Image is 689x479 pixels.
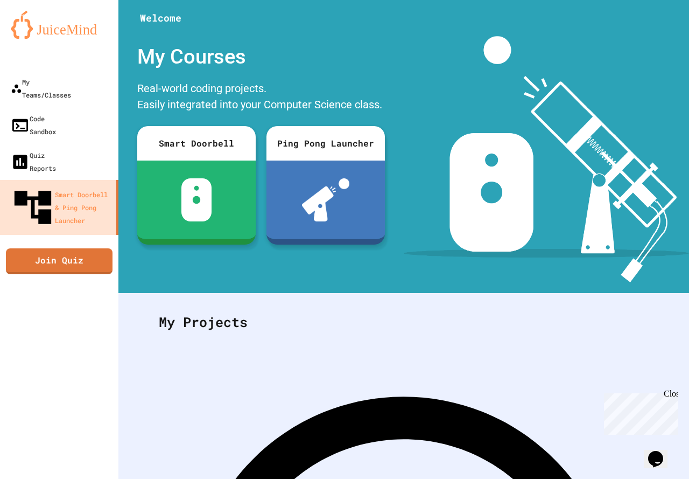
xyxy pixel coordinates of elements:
[11,11,108,39] img: logo-orange.svg
[266,126,385,161] div: Ping Pong Launcher
[11,149,56,175] div: Quiz Reports
[6,248,113,274] a: Join Quiz
[644,436,678,468] iframe: chat widget
[148,301,659,343] div: My Projects
[11,75,71,101] div: My Teams/Classes
[600,389,678,435] iframe: chat widget
[302,178,350,221] img: ppl-with-ball.png
[132,36,390,78] div: My Courses
[132,78,390,118] div: Real-world coding projects. Easily integrated into your Computer Science class.
[137,126,256,161] div: Smart Doorbell
[4,4,74,68] div: Chat with us now!Close
[181,178,212,221] img: sdb-white.svg
[404,36,689,282] img: banner-image-my-projects.png
[11,112,56,138] div: Code Sandbox
[11,185,112,230] div: Smart Doorbell & Ping Pong Launcher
